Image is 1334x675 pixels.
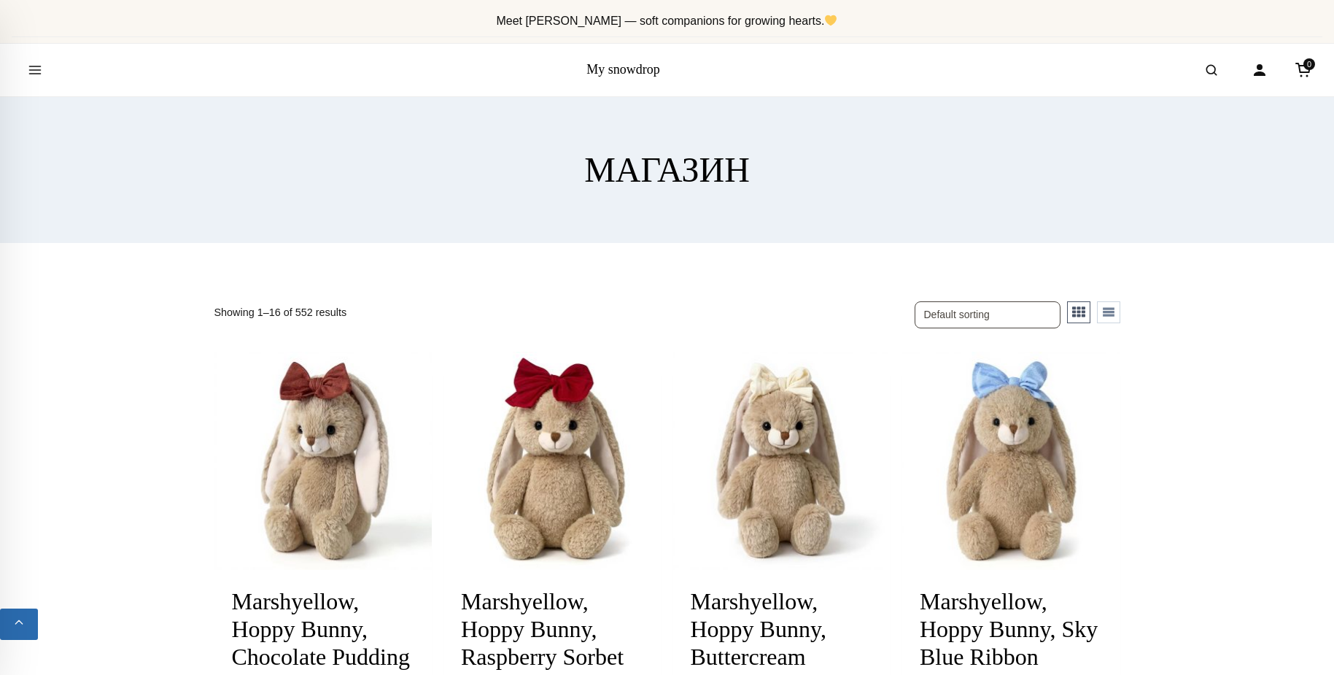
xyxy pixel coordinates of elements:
h1: МАГАЗИН [584,149,750,191]
span: Meet [PERSON_NAME] — soft companions for growing hearts. [496,15,837,27]
img: 💛 [825,15,837,26]
a: Cart [1287,54,1319,86]
a: Marshyellow, Hoppy Bunny, Sky Blue Ribbon [920,588,1098,671]
p: Showing 1–16 of 552 results [214,301,915,323]
div: Announcement [12,6,1322,37]
a: Account [1244,54,1276,86]
a: My snowdrop [586,62,660,77]
button: Open search [1191,50,1232,90]
button: Open menu [15,50,55,90]
span: 0 [1303,58,1315,70]
select: Shop order [915,301,1060,329]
